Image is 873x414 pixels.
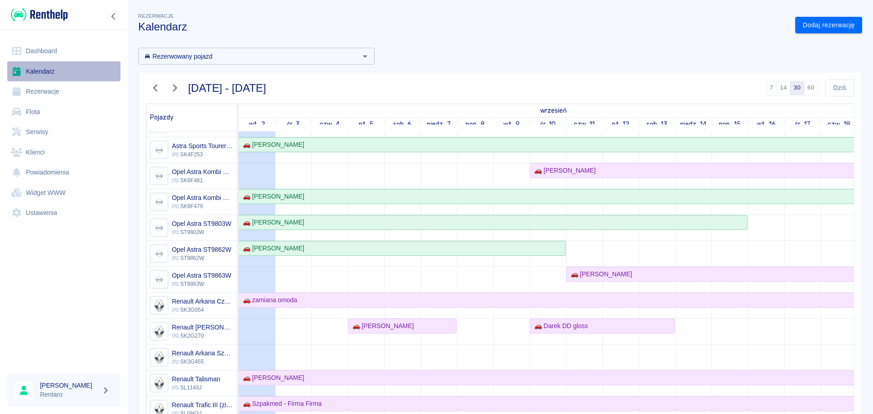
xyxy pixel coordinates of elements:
[246,118,267,131] a: 2 września 2025
[172,167,233,176] h6: Opel Astra Kombi Kobalt
[349,321,414,331] div: 🚗 [PERSON_NAME]
[172,323,233,332] h6: Renault Arkana Morski
[40,381,98,390] h6: [PERSON_NAME]
[172,193,233,202] h6: Opel Astra Kombi Silver
[151,350,166,365] img: Image
[754,118,778,131] a: 16 września 2025
[172,150,233,159] p: SK4F253
[172,219,231,228] h6: Opel Astra ST9803W
[151,324,166,339] img: Image
[425,118,453,131] a: 7 września 2025
[793,118,813,131] a: 17 września 2025
[239,373,304,383] div: 🚗 [PERSON_NAME]
[795,17,862,34] a: Dodaj rezerwację
[776,81,790,95] button: 14 dni
[172,349,233,358] h6: Renault Arkana Szara
[172,245,231,254] h6: Opel Astra ST9862W
[172,297,233,306] h6: Renault Arkana Czerwona
[107,10,120,22] button: Zwiń nawigację
[239,140,304,150] div: 🚗 [PERSON_NAME]
[239,218,304,227] div: 🚗 [PERSON_NAME]
[151,376,166,391] img: Image
[151,195,166,209] img: Image
[172,358,233,366] p: SK3G455
[804,81,818,95] button: 60 dni
[790,81,804,95] button: 30 dni
[285,118,302,131] a: 3 września 2025
[825,80,854,96] button: Dziś
[239,295,297,305] div: 🚗 zamiana omoda
[141,50,357,62] input: Wyszukaj i wybierz pojazdy...
[766,81,777,95] button: 7 dni
[317,118,342,131] a: 4 września 2025
[172,384,220,392] p: SL1143J
[7,162,120,183] a: Powiadomienia
[356,118,376,131] a: 5 września 2025
[11,7,68,22] img: Renthelp logo
[172,176,233,185] p: SK6F481
[531,321,588,331] div: 🚗 Darek DD gloss
[239,192,304,201] div: 🚗 [PERSON_NAME]
[7,41,120,61] a: Dashboard
[7,203,120,223] a: Ustawienia
[151,246,166,261] img: Image
[717,118,743,131] a: 15 września 2025
[610,118,632,131] a: 12 września 2025
[7,61,120,82] a: Kalendarz
[172,271,231,280] h6: Opel Astra ST9863W
[138,13,174,19] span: Rezerwacje
[7,7,68,22] a: Renthelp logo
[172,306,233,314] p: SK3G054
[7,183,120,203] a: Widget WWW
[501,118,522,131] a: 9 września 2025
[151,298,166,313] img: Image
[172,332,233,340] p: SK2G270
[150,114,174,121] span: Pojazdy
[151,220,166,235] img: Image
[359,50,371,63] button: Otwórz
[188,82,266,95] h3: [DATE] - [DATE]
[172,141,233,150] h6: Astra Sports Tourer Vulcan
[239,244,304,253] div: 🚗 [PERSON_NAME]
[172,374,220,384] h6: Renault Talisman
[463,118,487,131] a: 8 września 2025
[172,202,233,210] p: SK6F479
[7,81,120,102] a: Rezerwacje
[825,118,853,131] a: 18 września 2025
[572,118,597,131] a: 11 września 2025
[239,399,322,409] div: 🚗 Szpakmed - Firma Firma
[172,400,233,409] h6: Renault Trafic III (zielony)
[567,269,632,279] div: 🚗 [PERSON_NAME]
[40,390,98,399] p: Rentaro
[151,272,166,287] img: Image
[172,254,231,262] p: ST9862W
[538,104,569,117] a: 2 września 2025
[678,118,709,131] a: 14 września 2025
[138,20,788,33] h3: Kalendarz
[172,280,231,288] p: ST9863W
[151,143,166,158] img: Image
[391,118,414,131] a: 6 września 2025
[172,228,231,236] p: ST9803W
[7,102,120,122] a: Flota
[538,118,558,131] a: 10 września 2025
[7,122,120,142] a: Serwisy
[151,169,166,184] img: Image
[7,142,120,163] a: Klienci
[531,166,596,175] div: 🚗 [PERSON_NAME]
[644,118,670,131] a: 13 września 2025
